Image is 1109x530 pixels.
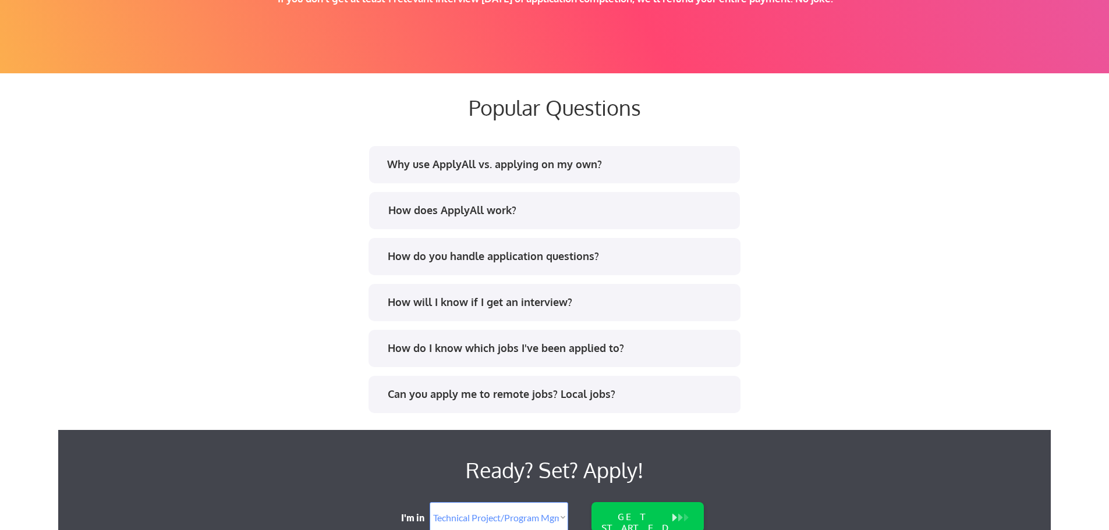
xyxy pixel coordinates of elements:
[221,453,888,487] div: Ready? Set? Apply!
[387,157,729,172] div: Why use ApplyAll vs. applying on my own?
[388,341,729,355] div: How do I know which jobs I've been applied to?
[401,511,433,524] div: I'm in
[388,249,729,264] div: How do you handle application questions?
[388,295,729,310] div: How will I know if I get an interview?
[388,387,729,401] div: Can you apply me to remote jobs? Local jobs?
[275,95,834,120] div: Popular Questions
[388,203,730,218] div: How does ApplyAll work?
